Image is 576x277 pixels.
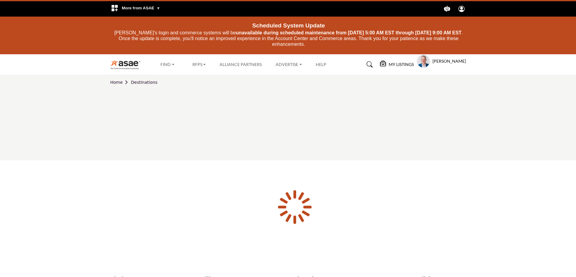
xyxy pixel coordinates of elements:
p: [PERSON_NAME]'s login and commerce systems will be . Once the update is complete, you'll notice a... [112,30,465,47]
img: Site Logo [110,59,144,69]
button: Show hide supplier dropdown [417,55,430,68]
div: Scheduled System Update [112,20,465,30]
a: Search [361,60,377,69]
span: More from ASAE [122,6,160,10]
a: RFPs [188,60,210,69]
a: Alliance Partners [220,62,262,67]
div: My Listings [380,61,414,68]
a: Destinations [131,80,157,85]
a: Home [110,80,131,85]
a: Help [316,62,326,67]
div: More from ASAE [107,1,164,17]
h5: [PERSON_NAME] [432,58,466,64]
h5: My Listings [389,62,414,67]
a: Find [156,60,179,69]
strong: unavailable during scheduled maintenance from [DATE] 5:00 AM EST through [DATE] 9:00 AM EST [236,30,462,35]
a: Advertise [271,60,306,69]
